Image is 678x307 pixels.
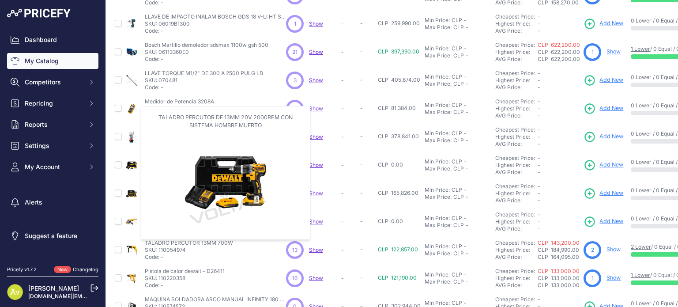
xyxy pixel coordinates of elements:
p: Code: - [145,254,233,261]
div: Max Price: [425,109,452,116]
p: Bosch Martillo demoledor sdsmax 1100w gsh 500 [145,42,268,49]
p: LLAVE DE IMPACTO INALAM BOSCH GDS 18 V-LI HT SIN BAT [145,13,286,20]
span: CLP 165,826.00 [378,190,418,196]
a: 1 Lower [631,272,650,278]
div: CLP [453,24,464,31]
span: - [538,84,540,91]
span: 1 [591,48,594,56]
div: CLP [453,193,464,201]
span: 1 [294,20,296,28]
div: CLP [452,243,462,250]
a: Cheapest Price: [495,183,535,190]
button: Settings [7,138,98,154]
p: TALADRO PERCUTOR 13MM 700W [145,239,233,246]
p: Medidor de Potencia 3208A [145,98,214,105]
p: Code: - [145,84,263,91]
span: Add New [599,19,623,28]
button: Repricing [7,95,98,111]
a: Show [309,162,323,168]
div: Highest Price: [495,20,538,27]
span: New [54,266,71,273]
span: - [538,98,540,105]
div: - [462,243,467,250]
div: Highest Price: [495,133,538,140]
span: - [538,70,540,76]
a: Dashboard [7,32,98,48]
span: Reports [25,120,83,129]
div: Min Price: [425,102,450,109]
span: - [538,218,540,225]
div: CLP [453,137,464,144]
div: Min Price: [425,17,450,24]
span: - [538,183,540,190]
a: Alerts [7,194,98,210]
span: - [360,161,363,168]
a: Cheapest Price: [495,239,535,246]
div: Max Price: [425,222,452,229]
p: - [341,49,357,56]
a: Show [606,274,621,281]
span: Show [309,218,323,225]
a: Show [309,105,323,112]
span: - [538,13,540,20]
a: CLP 622,200.00 [538,42,580,48]
span: - [538,112,540,119]
div: Highest Price: [495,49,538,56]
span: - [360,48,363,55]
div: CLP [452,271,462,278]
span: - [538,169,540,175]
p: SKU: 110054974 [145,246,233,254]
span: - [360,76,363,83]
div: AVG Price: [495,27,538,34]
a: Add New [584,131,623,143]
a: Cheapest Price: [495,126,535,133]
div: AVG Price: [495,254,538,261]
span: Show [309,49,323,55]
span: - [538,126,540,133]
span: - [538,105,540,112]
div: Min Price: [425,186,450,193]
span: CLP 133,000.00 [538,275,580,281]
span: CLP 259,990.00 [378,20,420,27]
p: MAQUINA SOLDADORA ARCO MANUAL INFINITY 180 CON ACCESORIOS TELWIN [145,296,286,303]
div: CLP [452,299,462,307]
a: Cheapest Price: [495,211,535,218]
a: Cheapest Price: [495,155,535,161]
button: Competitors [7,74,98,90]
div: - [462,73,467,80]
p: - [341,218,357,225]
p: Code: - [145,282,225,289]
div: AVG Price: [495,225,538,232]
a: Add New [584,159,623,171]
a: Show [309,20,323,27]
div: Highest Price: [495,162,538,169]
a: Show [606,48,621,55]
span: Show [309,133,323,140]
div: CLP [452,45,462,52]
span: - [538,140,540,147]
div: CLP 622,200.00 [538,56,580,63]
p: - [341,77,357,84]
div: Min Price: [425,45,450,52]
a: Suggest a feature [7,228,98,244]
div: CLP [453,80,464,87]
div: Max Price: [425,80,452,87]
p: SKU: 070481 [145,77,263,84]
p: TALADRO PERCUTOR DE 13MM 20V 2000RPM CON SISTEMA HOMBRE MUERTO [148,114,303,130]
div: Highest Price: [495,105,538,112]
a: Add New [584,187,623,200]
a: Add New [584,18,623,30]
a: Show [606,246,621,253]
a: Cheapest Price: [495,70,535,76]
a: Cheapest Price: [495,268,535,274]
span: CLP 122,857.00 [378,246,418,253]
span: Add New [599,189,623,197]
div: Max Price: [425,250,452,257]
div: Max Price: [425,137,452,144]
a: Show [309,77,323,83]
span: Settings [25,141,83,150]
div: CLP [453,52,464,59]
a: Show [309,190,323,197]
div: - [462,45,467,52]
